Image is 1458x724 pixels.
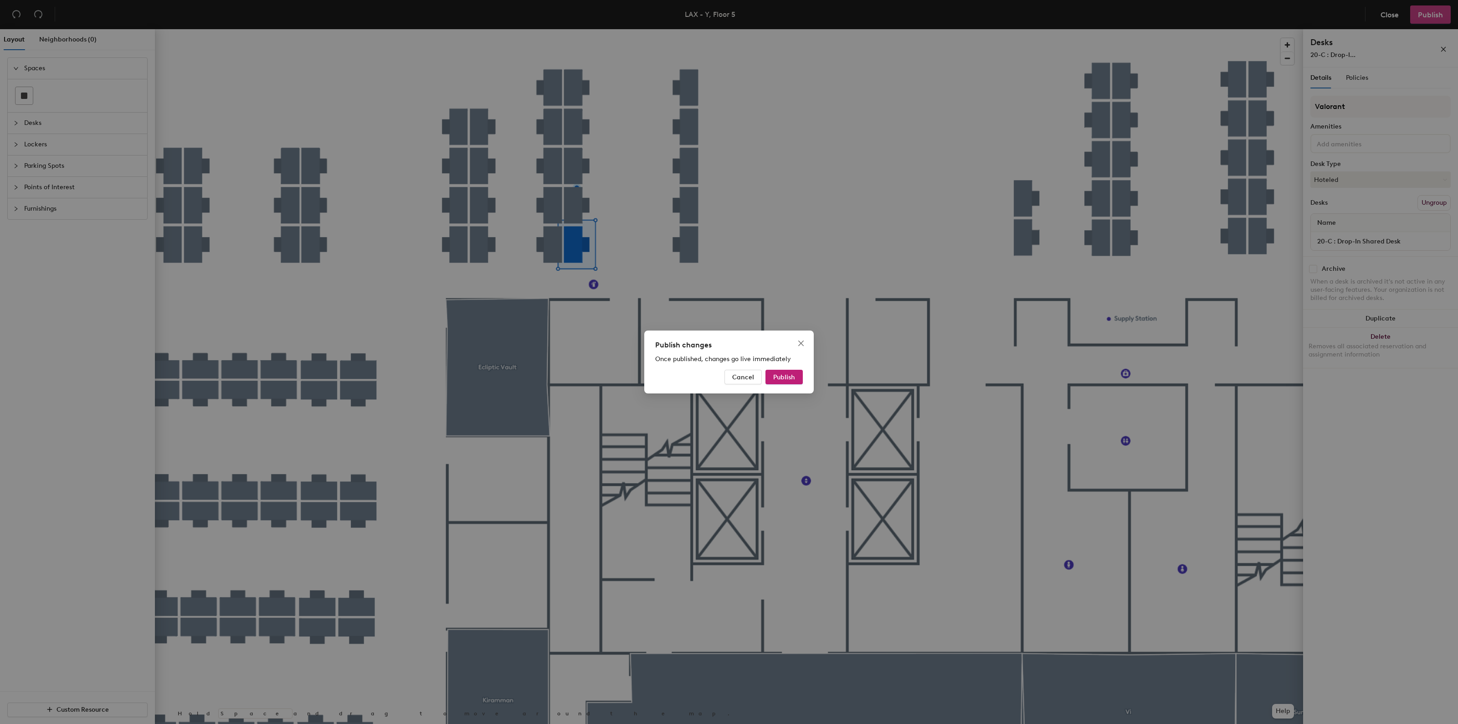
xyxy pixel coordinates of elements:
span: Cancel [732,373,754,381]
span: close [797,340,805,347]
span: Publish [773,373,795,381]
span: Close [794,340,808,347]
button: Cancel [724,370,762,384]
div: Publish changes [655,340,803,351]
button: Publish [765,370,803,384]
span: Once published, changes go live immediately [655,355,791,363]
button: Close [794,336,808,351]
